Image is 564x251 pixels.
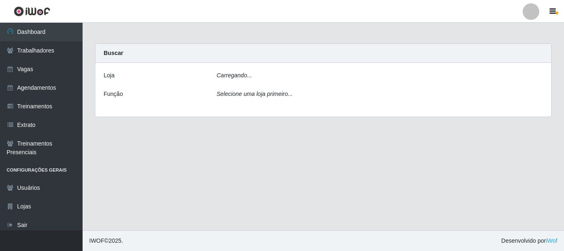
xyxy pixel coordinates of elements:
span: © 2025 . [89,237,123,245]
img: CoreUI Logo [14,6,50,17]
a: iWof [546,237,557,244]
label: Loja [104,71,114,80]
span: Desenvolvido por [501,237,557,245]
i: Selecione uma loja primeiro... [217,91,293,97]
i: Carregando... [217,72,252,79]
label: Função [104,90,123,98]
span: IWOF [89,237,104,244]
strong: Buscar [104,50,123,56]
